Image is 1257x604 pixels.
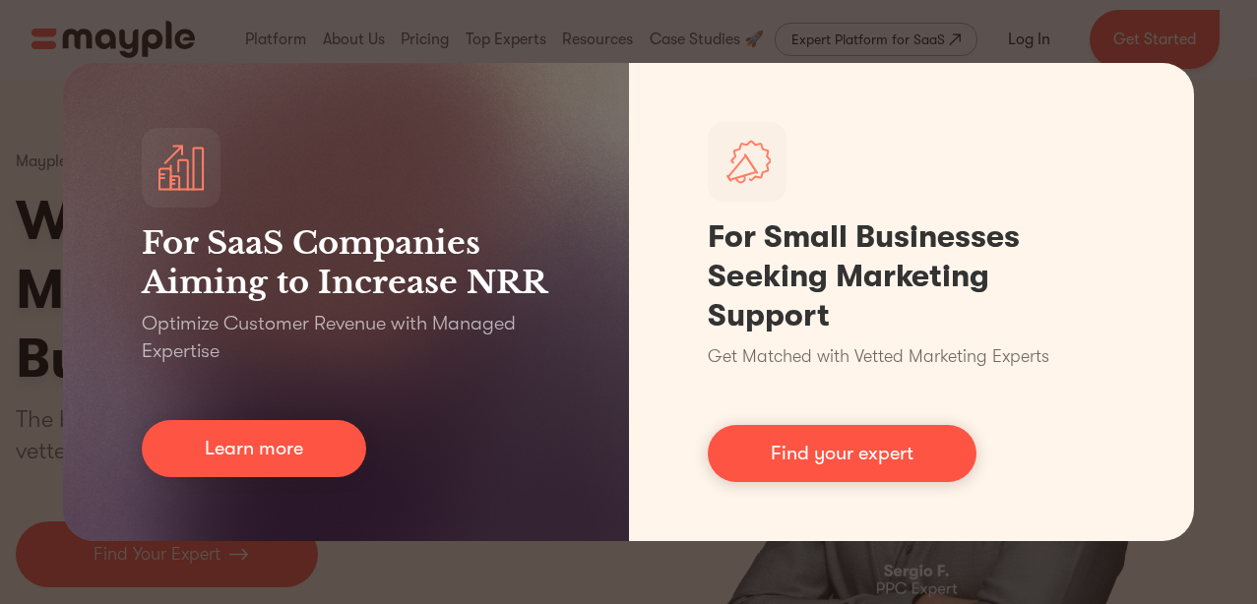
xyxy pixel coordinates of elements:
h3: For SaaS Companies Aiming to Increase NRR [142,223,550,302]
a: Find your expert [708,425,976,482]
h1: For Small Businesses Seeking Marketing Support [708,217,1116,335]
p: Get Matched with Vetted Marketing Experts [708,343,1049,370]
a: Learn more [142,420,366,477]
p: Optimize Customer Revenue with Managed Expertise [142,310,550,365]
